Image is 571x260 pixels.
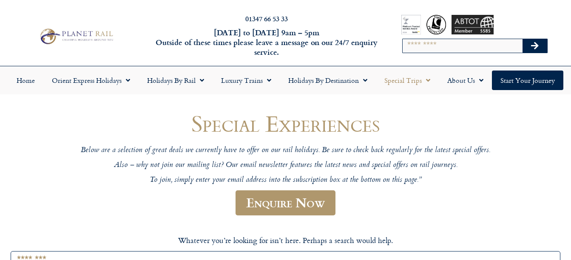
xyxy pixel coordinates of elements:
a: Holidays by Rail [139,71,213,90]
p: Below are a selection of great deals we currently have to offer on our rail holidays. Be sure to ... [31,146,541,155]
img: Planet Rail Train Holidays Logo [37,27,115,46]
a: Orient Express Holidays [43,71,139,90]
a: Enquire Now [236,190,335,215]
a: Luxury Trains [213,71,280,90]
h6: [DATE] to [DATE] 9am – 5pm Outside of these times please leave a message on our 24/7 enquiry serv... [154,28,378,57]
nav: Menu [4,71,567,90]
a: 01347 66 53 33 [245,14,288,23]
button: Search [523,39,547,53]
a: Start your Journey [492,71,563,90]
p: To join, simply enter your email address into the subscription box at the bottom on this page.” [31,175,541,185]
a: About Us [439,71,492,90]
a: Special Trips [376,71,439,90]
h1: Special Experiences [31,111,541,136]
p: Whatever you’re looking for isn’t here. Perhaps a search would help. [11,235,560,246]
a: Holidays by Destination [280,71,376,90]
a: Home [8,71,43,90]
p: Also – why not join our mailing list? Our email newsletter features the latest news and special o... [31,161,541,170]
